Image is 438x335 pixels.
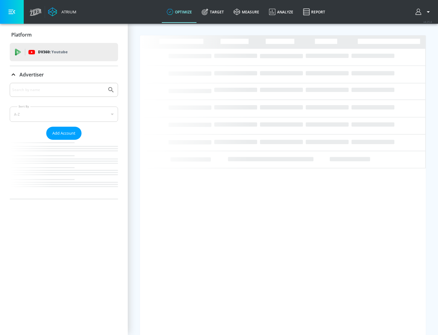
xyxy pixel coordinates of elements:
[59,9,76,15] div: Atrium
[48,7,76,16] a: Atrium
[197,1,229,23] a: Target
[11,31,32,38] p: Platform
[10,140,118,199] nav: list of Advertiser
[10,83,118,199] div: Advertiser
[38,49,68,55] p: DV360:
[12,86,104,94] input: Search by name
[162,1,197,23] a: optimize
[10,26,118,43] div: Platform
[264,1,298,23] a: Analyze
[19,71,44,78] p: Advertiser
[46,127,82,140] button: Add Account
[298,1,330,23] a: Report
[10,43,118,61] div: DV360: Youtube
[423,20,432,23] span: v 4.25.4
[52,130,75,137] span: Add Account
[10,66,118,83] div: Advertiser
[17,104,30,108] label: Sort By
[229,1,264,23] a: measure
[10,107,118,122] div: A-Z
[51,49,68,55] p: Youtube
